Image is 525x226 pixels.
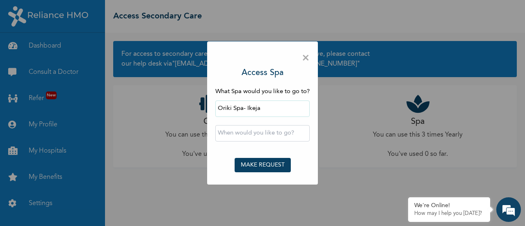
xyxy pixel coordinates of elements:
[80,185,157,210] div: FAQs
[4,156,156,185] textarea: Type your message and hit 'Enter'
[43,46,138,57] div: Chat with us now
[242,67,283,79] h3: Access Spa
[215,100,310,117] input: Search by name or address
[302,50,310,67] span: ×
[414,202,484,209] div: We're Online!
[414,210,484,217] p: How may I help you today?
[135,4,154,24] div: Minimize live chat window
[4,199,80,205] span: Conversation
[215,89,310,95] span: What Spa would you like to go to?
[48,69,113,152] span: We're online!
[215,125,310,142] input: When would you like to go?
[235,158,291,172] button: MAKE REQUEST
[15,41,33,62] img: d_794563401_company_1708531726252_794563401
